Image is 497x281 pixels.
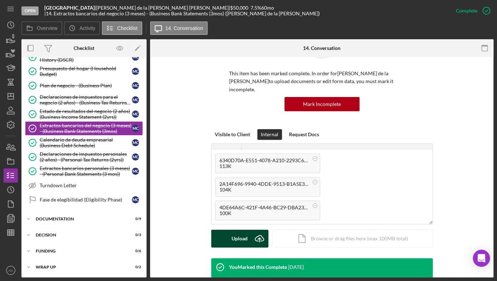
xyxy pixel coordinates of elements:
button: 14. Conversation [150,21,208,35]
label: Activity [79,25,95,31]
div: Internal [261,129,278,140]
div: Estado de resultados del negocio (2 años) (Business Income Statement (2yrs)) [40,108,132,120]
div: Extractos bancarios personales (3 meses) - (Personal Bank Statements (3 mos)) [40,165,132,177]
div: M C [132,168,139,175]
button: Checklist [102,21,142,35]
div: 7.5 % [250,5,261,11]
a: Calendario de deuda empresarial (Business Debt Schedule)MC [25,136,143,150]
div: M C [132,139,139,146]
div: 60 mo [261,5,274,11]
div: [PERSON_NAME] de la [PERSON_NAME] [PERSON_NAME] | [96,5,230,11]
button: Upload [211,230,268,247]
text: AA [9,269,13,272]
div: M C [132,111,139,118]
button: Overview [21,21,62,35]
div: 2A14F696-9940-4DDE-9513-B1A5E397DB8A-list.pdf [219,181,309,187]
div: Plan de negocio - (Business Plan) [40,83,132,88]
a: Estado de resultados del negocio (2 años) (Business Income Statement (2yrs))MC [25,107,143,121]
div: DOCUMENTATION [36,217,123,221]
div: 14. Conversation [303,45,341,51]
div: Funding [36,249,123,253]
span: $50,000 [230,5,248,11]
div: You Marked this Complete [229,264,287,270]
button: Internal [257,129,282,140]
div: Presupuesto del hogar (Household Budget) [40,66,132,77]
div: 0 / 6 [128,249,141,253]
div: Request Docs [289,129,319,140]
div: Declaraciones de impuestos para el negocio (2 años) - (Business Tax Returns (2yrs)) [40,94,132,106]
div: M C [132,196,139,203]
button: Complete [449,4,493,18]
div: Fase de elegibilidad (Eligibility Phase) [40,197,132,203]
p: This item has been marked complete. In order for [PERSON_NAME] de la [PERSON_NAME] to upload docu... [229,70,415,93]
a: Declaraciones de impuestos personales (2 años) - (Personal Tax Returns (2yrs))MC [25,150,143,164]
div: Complete [456,4,477,18]
div: 6340D70A-E551-4078-A210-2293C63180A2-list.pdf [219,158,309,163]
b: [GEOGRAPHIC_DATA] [44,5,95,11]
label: Overview [37,25,58,31]
div: 0 / 2 [128,265,141,269]
div: 104K [219,187,309,193]
a: Historia empresarial (DSCR) - Business History (DSCR)MC [25,50,143,64]
a: Fase de elegibilidad (Eligibility Phase)MC [25,193,143,207]
button: Visible to Client [211,129,254,140]
div: 100K [219,210,309,216]
div: 113K [219,163,309,169]
div: M C [132,125,139,132]
div: Wrap up [36,265,123,269]
div: Mark Incomplete [303,97,341,111]
a: Presupuesto del hogar (Household Budget)MC [25,64,143,78]
button: Activity [64,21,100,35]
div: Visible to Client [215,129,250,140]
div: 0 / 3 [128,233,141,237]
label: Checklist [117,25,138,31]
div: Decision [36,233,123,237]
div: 0 / 9 [128,217,141,221]
a: Declaraciones de impuestos para el negocio (2 años) - (Business Tax Returns (2yrs))MC [25,93,143,107]
label: 14. Conversation [165,25,203,31]
div: Calendario de deuda empresarial (Business Debt Schedule) [40,137,132,148]
div: M C [132,153,139,160]
time: 2025-06-12 23:25 [288,264,304,270]
div: Upload [232,230,248,247]
a: Plan de negocio - (Business Plan)MC [25,78,143,93]
div: Open [21,6,39,15]
div: M C [132,68,139,75]
button: AA [4,263,18,277]
div: Declaraciones de impuestos personales (2 años) - (Personal Tax Returns (2yrs)) [40,151,132,163]
div: M C [132,53,139,61]
div: | 14. Extractos bancarios del negocio (3 meses) - (Business Bank Statements (3mos) ([PERSON_NAME]... [44,11,320,16]
div: Checklist [74,45,94,51]
a: Extractos bancarios personales (3 meses) - (Personal Bank Statements (3 mos))MC [25,164,143,178]
button: Request Docs [285,129,323,140]
a: Turndown Letter [25,178,143,193]
div: | [44,5,96,11]
div: M C [132,96,139,103]
button: Mark Incomplete [284,97,359,111]
div: Historia empresarial (DSCR) - Business History (DSCR) [40,51,132,63]
div: Extractos bancarios del negocio (3 meses) - (Business Bank Statements (3mos) [40,123,132,134]
div: M C [132,82,139,89]
div: Turndown Letter [40,183,143,188]
div: 4DE64A6C-421F-4A46-BC29-DBA238EBED90-list.pdf [219,205,309,210]
a: Extractos bancarios del negocio (3 meses) - (Business Bank Statements (3mos)MC [25,121,143,136]
div: Open Intercom Messenger [473,250,490,267]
